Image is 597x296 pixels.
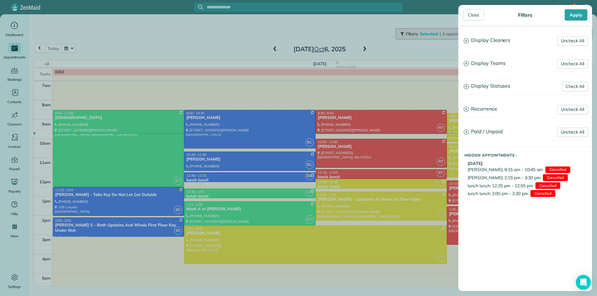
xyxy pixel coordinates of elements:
a: Paid / Unpaid [459,124,592,140]
a: Display Teams [459,56,592,71]
span: Cancelled [535,182,560,189]
div: Apply [565,9,587,20]
span: [PERSON_NAME]: 2:15 pm - 3:30 pm [468,175,540,181]
a: Display Cleaners [459,33,592,48]
span: Cancelled [545,166,570,173]
span: lunch lunch: 2:00 pm - 2:30 pm [468,190,528,197]
a: Uncheck All [557,128,588,137]
a: Uncheck All [557,105,588,114]
a: Recurrence [459,101,592,117]
a: Uncheck All [557,36,588,46]
b: [DATE] [468,161,483,166]
div: Open Intercom Messenger [576,275,591,290]
h5: Hidden Appointments : [465,153,592,157]
a: Uncheck All [557,59,588,69]
div: Close [463,9,484,20]
span: Cancelled [530,190,555,197]
span: Cancelled [543,174,568,181]
div: Filters [516,12,534,18]
span: [PERSON_NAME]: 9:15 am - 10:45 am [468,166,543,173]
span: lunch lunch: 12:25 pm - 12:55 pm [468,183,533,189]
a: Display Statuses [459,78,592,94]
a: Check All [562,82,588,91]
